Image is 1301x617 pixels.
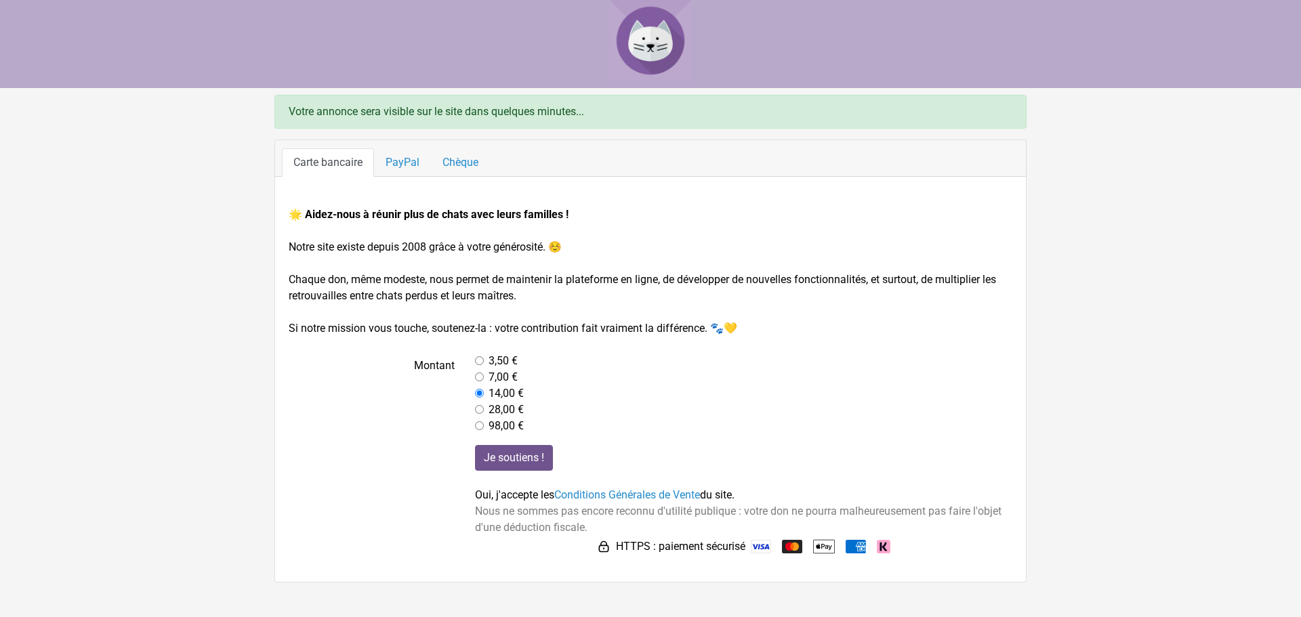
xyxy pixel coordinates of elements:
[489,402,524,418] label: 28,00 €
[282,148,374,177] a: Carte bancaire
[489,385,524,402] label: 14,00 €
[554,488,700,501] a: Conditions Générales de Vente
[274,95,1027,129] div: Votre annonce sera visible sur le site dans quelques minutes...
[289,208,569,221] strong: 🌟 Aidez-nous à réunir plus de chats avec leurs familles !
[475,488,735,501] span: Oui, j'accepte les du site.
[475,505,1001,534] span: Nous ne sommes pas encore reconnu d'utilité publique : votre don ne pourra malheureusement pas fa...
[374,148,431,177] a: PayPal
[489,369,518,385] label: 7,00 €
[782,540,802,553] img: Mastercard
[289,207,1012,557] form: Notre site existe depuis 2008 grâce à votre générosité. ☺️ Chaque don, même modeste, nous permet ...
[489,418,524,434] label: 98,00 €
[751,540,771,553] img: Visa
[489,353,518,369] label: 3,50 €
[616,538,745,555] span: HTTPS : paiement sécurisé
[597,540,611,553] img: HTTPS : paiement sécurisé
[278,353,465,434] label: Montant
[877,540,890,553] img: Klarna
[475,445,553,471] input: Je soutiens !
[431,148,490,177] a: Chèque
[813,536,835,557] img: Apple Pay
[846,540,866,553] img: American Express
